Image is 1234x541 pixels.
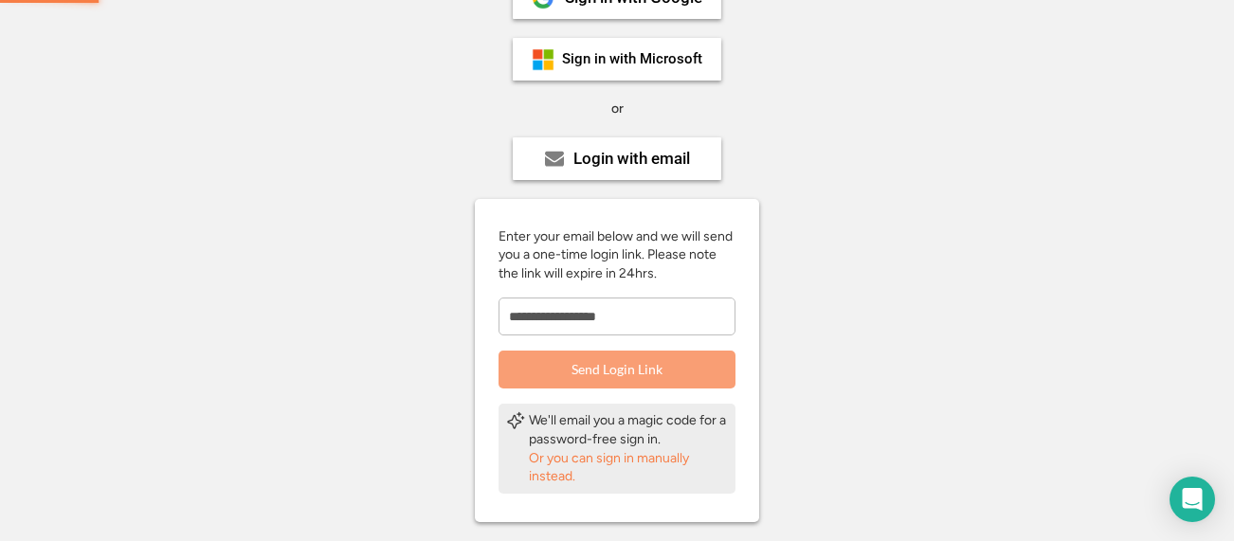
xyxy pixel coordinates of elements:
div: We'll email you a magic code for a password-free sign in. [529,411,728,448]
div: Enter your email below and we will send you a one-time login link. Please note the link will expi... [499,227,735,283]
div: Login with email [573,151,690,167]
img: ms-symbollockup_mssymbol_19.png [532,48,554,71]
div: Or you can sign in manually instead. [529,449,728,486]
div: Open Intercom Messenger [1170,477,1215,522]
div: or [611,99,624,118]
div: Sign in with Microsoft [562,52,702,66]
button: Send Login Link [499,351,735,388]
